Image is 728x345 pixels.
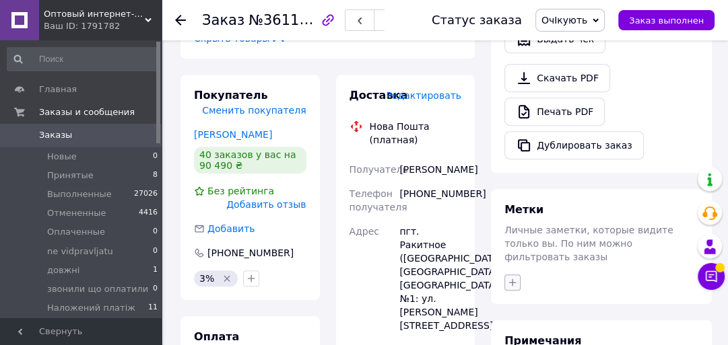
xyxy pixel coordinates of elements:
[207,223,255,234] span: Добавить
[153,151,158,163] span: 0
[47,302,135,314] span: Наложений платіж
[541,15,587,26] span: ОчІкують
[397,219,464,338] div: пгт. Ракитное ([GEOGRAPHIC_DATA], [GEOGRAPHIC_DATA]. [GEOGRAPHIC_DATA]), №1: ул. [PERSON_NAME][ST...
[153,226,158,238] span: 0
[194,89,267,102] span: Покупатель
[39,106,135,118] span: Заказы и сообщения
[504,225,673,262] span: Личные заметки, которые видите только вы. По ним можно фильтровать заказы
[153,283,158,295] span: 0
[47,151,77,163] span: Новые
[350,164,408,175] span: Получатель
[202,12,244,28] span: Заказ
[504,203,543,216] span: Метки
[249,11,344,28] span: №361120918
[153,264,158,276] span: 1
[222,273,232,284] svg: Удалить метку
[350,226,379,237] span: Адрес
[386,90,461,101] span: Редактировать
[199,273,214,284] span: 3%
[7,47,159,71] input: Поиск
[44,20,162,32] div: Ваш ID: 1791782
[47,245,113,258] span: ne vidpravljatu
[134,188,158,200] span: 27026
[148,302,158,314] span: 11
[350,188,407,213] span: Телефон получателя
[618,10,715,30] button: Заказ выполнен
[504,131,644,159] button: Дублировать заказ
[153,169,158,182] span: 8
[397,157,464,182] div: [PERSON_NAME]
[350,89,408,102] span: Доставка
[202,105,306,116] span: Сменить покупателя
[39,83,77,95] span: Главная
[47,283,148,295] span: звонили що оплатили
[366,120,465,147] div: Нова Пошта (платная)
[47,207,106,219] span: Отмененные
[139,207,158,219] span: 4416
[397,182,464,219] div: [PHONE_NUMBER]
[226,199,306,210] span: Добавить отзыв
[47,264,79,276] span: довжні
[47,188,112,200] span: Выполненные
[698,263,725,290] button: Чат с покупателем
[504,64,610,92] a: Скачать PDF
[175,13,186,27] div: Вернуться назад
[47,169,94,182] span: Принятые
[47,226,105,238] span: Оплаченные
[39,129,72,141] span: Заказы
[629,15,704,26] span: Заказ выполнен
[194,330,239,343] span: Оплата
[207,186,274,196] span: Без рейтинга
[194,147,306,174] div: 40 заказов у вас на 90 490 ₴
[44,8,145,20] span: Оптовый интернет-магазин "Николька" - детская одежда и обувь оптом из Венгрии
[432,13,522,27] div: Статус заказа
[206,246,295,260] div: [PHONE_NUMBER]
[153,245,158,258] span: 0
[194,129,272,140] a: [PERSON_NAME]
[504,98,605,126] a: Печать PDF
